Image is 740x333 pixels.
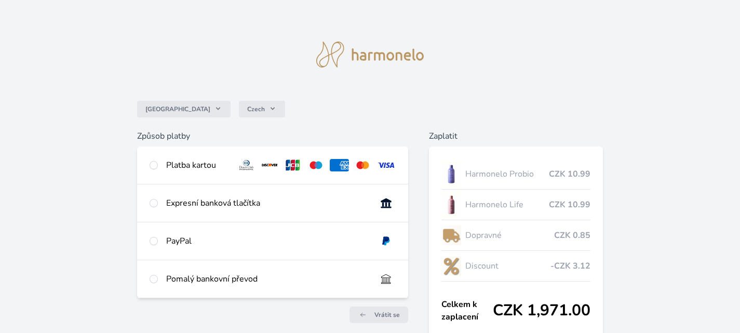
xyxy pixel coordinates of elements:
img: onlineBanking_CZ.svg [376,197,396,209]
span: Dopravné [465,229,554,242]
div: Pomalý bankovní převod [166,273,368,285]
h6: Způsob platby [137,130,408,142]
span: Harmonelo Probio [465,168,549,180]
span: CZK 0.85 [554,229,590,242]
span: Czech [247,105,265,113]
button: Czech [239,101,285,117]
div: Expresní banková tlačítka [166,197,368,209]
img: discount-lo.png [441,253,461,279]
span: Celkem k zaplacení [441,298,493,323]
img: CLEAN_PROBIO_se_stinem_x-lo.jpg [441,161,461,187]
img: bankTransfer_IBAN.svg [376,273,396,285]
div: PayPal [166,235,368,247]
a: Vrátit se [349,307,408,323]
span: -CZK 3.12 [550,260,590,272]
h6: Zaplatit [429,130,603,142]
img: discover.svg [260,159,279,171]
span: [GEOGRAPHIC_DATA] [145,105,210,113]
button: [GEOGRAPHIC_DATA] [137,101,231,117]
span: Discount [465,260,550,272]
span: CZK 1,971.00 [493,301,590,320]
img: maestro.svg [306,159,326,171]
span: CZK 10.99 [549,168,590,180]
img: visa.svg [376,159,396,171]
img: mc.svg [353,159,372,171]
img: paypal.svg [376,235,396,247]
span: Harmonelo Life [465,198,549,211]
img: delivery-lo.png [441,222,461,248]
img: amex.svg [330,159,349,171]
img: logo.svg [316,42,424,68]
img: diners.svg [237,159,256,171]
span: CZK 10.99 [549,198,590,211]
img: CLEAN_LIFE_se_stinem_x-lo.jpg [441,192,461,218]
img: jcb.svg [284,159,303,171]
div: Platba kartou [166,159,228,171]
span: Vrátit se [374,311,400,319]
